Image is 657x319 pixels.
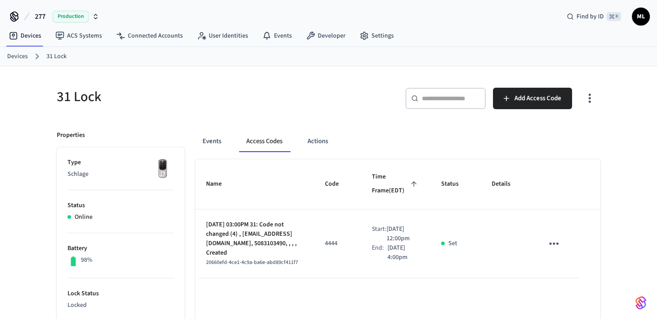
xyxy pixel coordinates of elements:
div: Find by ID⌘ K [560,9,628,25]
img: SeamLogoGradient.69752ec5.svg [636,296,646,310]
p: 4444 [325,239,350,248]
p: Online [75,213,93,222]
p: Battery [67,244,174,253]
p: [DATE] 4:00pm [387,243,420,262]
p: Lock Status [67,289,174,298]
a: ACS Systems [48,28,109,44]
p: Type [67,158,174,167]
a: 31 Lock [46,52,67,61]
a: Settings [353,28,401,44]
a: Events [255,28,299,44]
a: Connected Accounts [109,28,190,44]
table: sticky table [195,159,600,278]
p: Properties [57,131,85,140]
span: Code [325,177,350,191]
span: Details [492,177,522,191]
span: 20660efd-4ce1-4c9a-ba6e-abd89cf411f7 [206,259,298,266]
a: User Identities [190,28,255,44]
button: Add Access Code [493,88,572,109]
button: ML [632,8,650,26]
a: Devices [2,28,48,44]
div: Start: [372,225,387,243]
img: Yale Assure Touchscreen Wifi Smart Lock, Satin Nickel, Front [152,158,174,180]
button: Events [195,131,228,152]
span: 277 [35,11,46,22]
a: Developer [299,28,353,44]
div: End: [372,243,387,262]
p: 98% [81,255,93,265]
h5: 31 Lock [57,88,323,106]
p: Locked [67,301,174,310]
a: Devices [7,52,28,61]
p: Schlage [67,170,174,179]
p: [DATE] 12:00pm [387,225,420,243]
button: Actions [300,131,335,152]
span: ML [633,9,649,25]
p: Set [448,239,457,248]
p: Status [67,201,174,210]
div: ant example [195,131,600,152]
span: Time Frame(EDT) [372,170,420,198]
span: Production [53,11,88,22]
span: ⌘ K [606,12,621,21]
span: Add Access Code [514,93,561,104]
p: [DATE] 03:00PM 31: Code not changed (4) , [EMAIL_ADDRESS][DOMAIN_NAME], 5083103490, , , , Created [206,220,303,258]
span: Status [441,177,470,191]
button: Access Codes [239,131,290,152]
span: Find by ID [577,12,604,21]
span: Name [206,177,233,191]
